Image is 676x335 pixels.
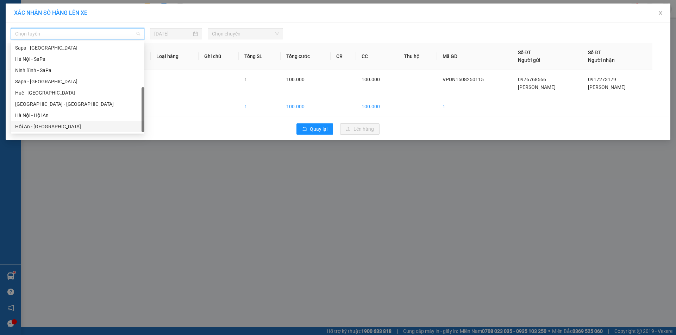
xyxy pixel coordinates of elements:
div: Hà Nội - Huế [11,98,144,110]
div: Hà Nội - Hội An [15,111,140,119]
span: Chọn chuyến [212,28,279,39]
td: 100.000 [356,97,398,116]
div: Ninh Bình - SaPa [15,66,140,74]
td: 1 [7,70,37,97]
button: rollbackQuay lại [296,123,333,135]
td: 1 [437,97,512,116]
th: STT [7,43,37,70]
th: CC [356,43,398,70]
span: VPDN1508250115 [443,77,484,82]
div: Sapa - Huế [11,76,144,87]
span: XÁC NHẬN SỐ HÀNG LÊN XE [14,9,87,16]
div: [GEOGRAPHIC_DATA] - [GEOGRAPHIC_DATA] [15,100,140,108]
div: Hội An - Hà Nội [11,121,144,132]
span: Người nhận [588,57,615,63]
span: Chọn tuyến [15,28,140,39]
th: Loại hàng [151,43,199,70]
span: ↔ [GEOGRAPHIC_DATA] [22,36,77,52]
span: VPDN1508250115 [81,43,132,50]
th: Ghi chú [199,43,239,70]
span: Người gửi [518,57,540,63]
strong: CHUYỂN PHÁT NHANH HK BUSLINES [26,6,74,28]
th: Thu hộ [398,43,437,70]
button: Close [651,4,670,23]
th: Mã GD [437,43,512,70]
span: [PERSON_NAME] [518,84,556,90]
div: Huế - Hà Nội [11,87,144,98]
span: Số ĐT [518,50,531,55]
div: Hà Nội - SaPa [11,53,144,65]
div: Sapa - [GEOGRAPHIC_DATA] [15,44,140,52]
span: 100.000 [362,77,380,82]
td: 100.000 [281,97,331,116]
span: SAPA, LÀO CAI ↔ [GEOGRAPHIC_DATA] [22,30,77,52]
div: Huế - [GEOGRAPHIC_DATA] [15,89,140,97]
span: 100.000 [286,77,305,82]
span: close [658,10,663,16]
div: Sapa - Ninh Bình [11,42,144,53]
span: rollback [302,127,307,132]
div: Hội An - [GEOGRAPHIC_DATA] [15,123,140,130]
span: [PERSON_NAME] [588,84,626,90]
span: Quay lại [310,125,327,133]
span: 0917273179 [588,77,616,82]
span: Số ĐT [588,50,601,55]
div: Sapa - [GEOGRAPHIC_DATA] [15,78,140,85]
span: ↔ [GEOGRAPHIC_DATA] [25,41,78,52]
th: Tổng SL [239,43,281,70]
div: Ninh Bình - SaPa [11,65,144,76]
span: 1 [244,77,247,82]
div: Hà Nội - SaPa [15,55,140,63]
th: Tổng cước [281,43,331,70]
td: 1 [239,97,281,116]
img: logo [4,24,18,58]
div: Hà Nội - Hội An [11,110,144,121]
th: CR [331,43,356,70]
span: 0976768566 [518,77,546,82]
input: 15/08/2025 [154,30,192,38]
button: uploadLên hàng [340,123,380,135]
